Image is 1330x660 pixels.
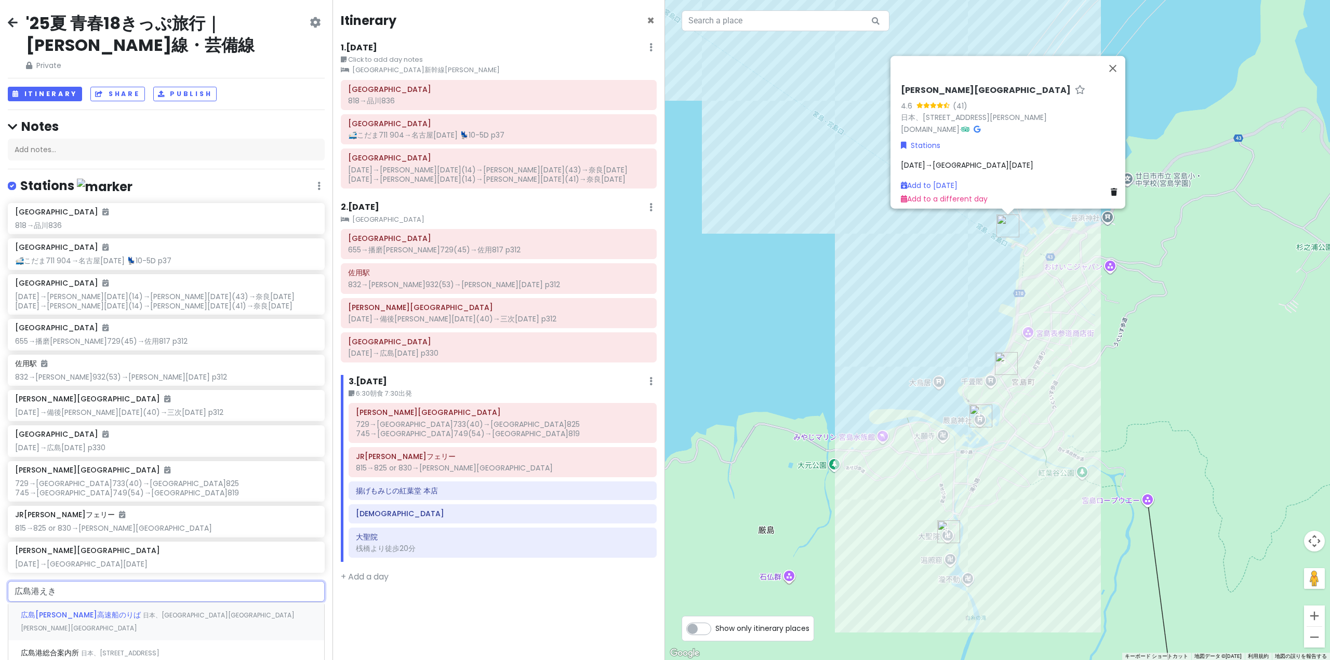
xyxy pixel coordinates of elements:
[348,268,649,277] h6: 佐用駅
[102,279,109,287] i: Added to itinerary
[647,12,655,29] span: Close itinerary
[901,139,940,151] a: Stations
[682,10,889,31] input: Search a place
[356,509,649,518] h6: 嚴島神社
[356,544,649,553] div: 桟橋より徒歩20分
[348,96,649,105] div: 818→品川836
[15,408,317,417] div: [DATE]→備後[PERSON_NAME][DATE](40)→三次[DATE] p312
[15,256,317,265] div: 🚅こだま711 904→名古屋[DATE] 💺10-5D p37
[356,452,649,461] h6: JR宮島フェリー
[341,55,657,65] small: Click to add day notes
[348,85,649,94] h6: 天空橋駅
[348,165,649,184] div: [DATE]→[PERSON_NAME][DATE](14)→[PERSON_NAME][DATE](43)→奈良[DATE] [DATE]→[PERSON_NAME][DATE](14)→[P...
[901,124,960,134] a: [DOMAIN_NAME]
[356,463,649,473] div: 815→825 or 830→[PERSON_NAME][GEOGRAPHIC_DATA]
[164,466,170,474] i: Added to itinerary
[15,546,160,555] h6: [PERSON_NAME][GEOGRAPHIC_DATA]
[102,430,109,438] i: Added to itinerary
[15,292,317,311] div: [DATE]→[PERSON_NAME][DATE](14)→[PERSON_NAME][DATE](43)→奈良[DATE] [DATE]→[PERSON_NAME][DATE](14)→[P...
[715,623,809,634] span: Show only itinerary places
[348,234,649,243] h6: 姫路駅
[341,43,377,53] h6: 1 . [DATE]
[1304,531,1325,551] button: 地図のカメラ コントロール
[901,100,916,111] div: 4.6
[974,125,980,132] i: Google Maps
[348,337,649,346] h6: 三次駅
[1275,653,1327,659] a: 地図の誤りを報告する
[15,443,317,452] div: [DATE]→広島[DATE] p330
[953,100,967,111] div: (41)
[348,153,649,163] h6: 名古屋駅
[901,193,988,204] a: Add to a different day
[995,352,1018,375] div: 揚げもみじの紅葉堂 本店
[901,85,1121,135] div: ·
[901,180,957,190] a: Add to [DATE]
[81,649,159,657] span: 日本、[STREET_ADDRESS]
[356,408,649,417] h6: 本通駅
[102,324,109,331] i: Added to itinerary
[356,420,649,438] div: 729→[GEOGRAPHIC_DATA]733(40)→[GEOGRAPHIC_DATA]825 745→[GEOGRAPHIC_DATA]749(54)→[GEOGRAPHIC_DATA]819
[969,405,992,427] div: 嚴島神社
[15,359,47,368] h6: 佐用駅
[1111,186,1121,197] a: Delete place
[102,244,109,251] i: Added to itinerary
[901,85,1071,96] h6: [PERSON_NAME][GEOGRAPHIC_DATA]
[119,511,125,518] i: Added to itinerary
[15,278,109,288] h6: [GEOGRAPHIC_DATA]
[90,87,144,102] button: Share
[647,15,655,27] button: Close
[348,303,649,312] h6: 新見駅
[26,60,308,71] span: Private
[668,646,702,660] a: Google マップでこの地域を開きます（新しいウィンドウが開きます）
[1248,653,1269,659] a: 利用規約（新しいタブで開きます）
[901,159,1033,170] span: [DATE]→[GEOGRAPHIC_DATA][DATE]
[8,581,325,602] input: + Add place or address
[15,323,109,332] h6: [GEOGRAPHIC_DATA]
[341,12,396,29] h4: Itinerary
[1075,85,1085,96] a: Star place
[996,214,1019,237] div: 宮島港
[1304,627,1325,648] button: ズームアウト
[77,179,132,195] img: marker
[937,520,960,543] div: 大聖院
[15,394,170,403] h6: [PERSON_NAME][GEOGRAPHIC_DATA]
[15,429,109,439] h6: [GEOGRAPHIC_DATA]
[356,486,649,495] h6: 揚げもみじの紅葉堂 本店
[164,395,170,402] i: Added to itinerary
[901,112,1047,122] a: 日本、[STREET_ADDRESS][PERSON_NAME]
[15,221,317,230] div: 818→品川836
[349,388,657,399] small: 6:30朝食 7:30出発
[341,65,657,75] small: [GEOGRAPHIC_DATA]新幹線[PERSON_NAME]
[341,214,657,225] small: [GEOGRAPHIC_DATA]
[15,465,170,475] h6: [PERSON_NAME][GEOGRAPHIC_DATA]
[8,139,325,160] div: Add notes...
[348,280,649,289] div: 832→[PERSON_NAME]932(53)→[PERSON_NAME][DATE] p312
[26,12,308,56] h2: '25夏 青春18きっぷ旅行｜[PERSON_NAME]線・芸備線
[348,119,649,128] h6: 品川駅
[15,243,109,252] h6: [GEOGRAPHIC_DATA]
[15,559,317,569] div: [DATE]→[GEOGRAPHIC_DATA][DATE]
[961,125,969,132] i: Tripadvisor
[15,372,317,382] div: 832→[PERSON_NAME]932(53)→[PERSON_NAME][DATE] p312
[348,348,649,358] div: [DATE]→広島[DATE] p330
[21,611,295,633] span: 日本、[GEOGRAPHIC_DATA][GEOGRAPHIC_DATA][PERSON_NAME][GEOGRAPHIC_DATA]
[15,336,317,346] div: 655→播磨[PERSON_NAME]729(45)→佐用817 p312
[21,648,81,658] span: 広島港総合案内所
[1304,605,1325,626] button: ズームイン
[1304,568,1325,589] button: 地図上にペグマンをドロップして、ストリートビューを開きます
[8,118,325,134] h4: Notes
[348,130,649,140] div: 🚅こだま711 904→名古屋[DATE] 💺10-5D p37
[668,646,702,660] img: Google
[8,87,82,102] button: Itinerary
[153,87,217,102] button: Publish
[1194,653,1242,659] span: 地図データ ©[DATE]
[1100,56,1125,80] button: 閉じる
[348,245,649,254] div: 655→播磨[PERSON_NAME]729(45)→佐用817 p312
[21,610,143,620] span: 広島[PERSON_NAME]高速船のりば
[41,360,47,367] i: Added to itinerary
[15,207,109,217] h6: [GEOGRAPHIC_DATA]
[15,479,317,497] div: 729→[GEOGRAPHIC_DATA]733(40)→[GEOGRAPHIC_DATA]825 745→[GEOGRAPHIC_DATA]749(54)→[GEOGRAPHIC_DATA]819
[1125,653,1188,660] button: キーボード ショートカット
[15,523,317,533] div: 815→825 or 830→[PERSON_NAME][GEOGRAPHIC_DATA]
[15,510,125,519] h6: JR[PERSON_NAME]フェリー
